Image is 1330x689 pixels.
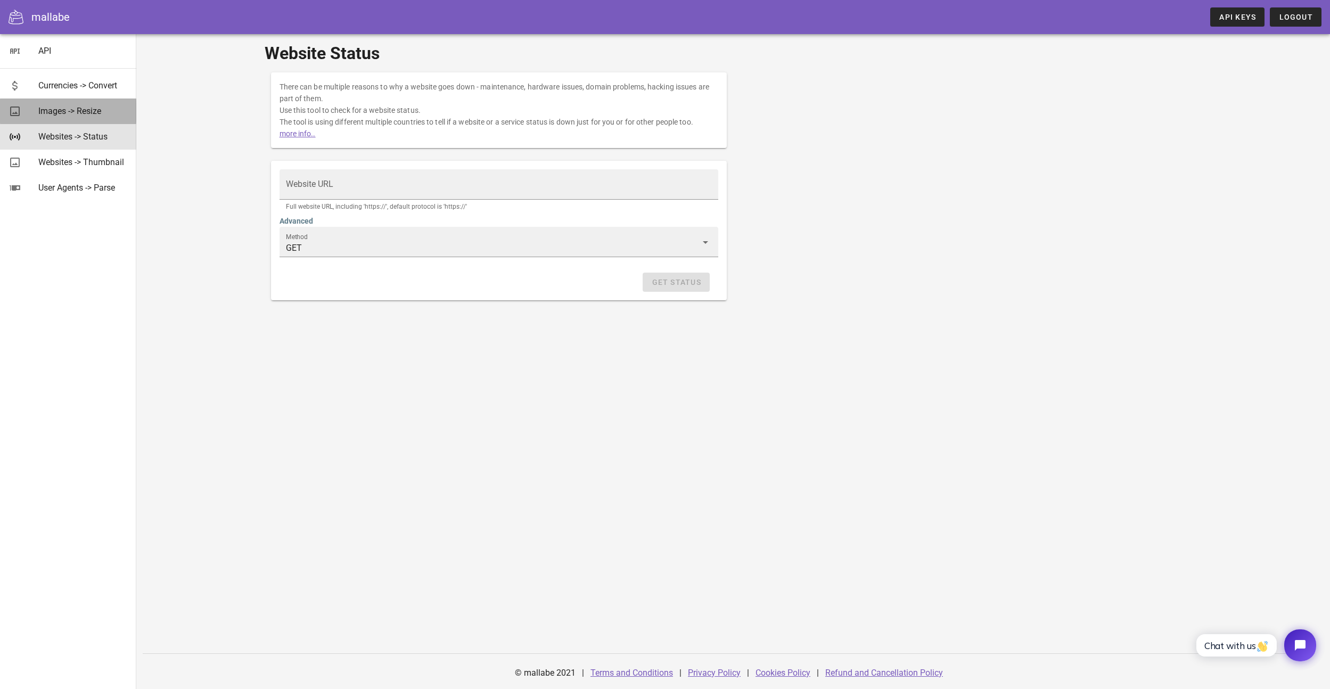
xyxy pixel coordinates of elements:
[286,203,712,210] div: Full website URL, including 'https://', default protocol is 'https://'
[747,660,749,686] div: |
[38,46,128,56] div: API
[688,668,741,678] a: Privacy Policy
[38,80,128,91] div: Currencies -> Convert
[1278,13,1313,21] span: Logout
[590,668,673,678] a: Terms and Conditions
[679,660,682,686] div: |
[1270,7,1321,27] button: Logout
[271,72,727,148] div: There can be multiple reasons to why a website goes down - maintenance, hardware issues, domain p...
[280,215,719,227] h4: Advanced
[38,132,128,142] div: Websites -> Status
[582,660,584,686] div: |
[1185,620,1325,670] iframe: Tidio Chat
[38,183,128,193] div: User Agents -> Parse
[280,129,316,138] a: more info..
[38,157,128,167] div: Websites -> Thumbnail
[817,660,819,686] div: |
[1219,13,1256,21] span: API Keys
[265,40,1202,66] h1: Website Status
[508,660,582,686] div: © mallabe 2021
[286,233,308,241] label: Method
[31,9,70,25] div: mallabe
[1210,7,1265,27] a: API Keys
[825,668,943,678] a: Refund and Cancellation Policy
[38,106,128,116] div: Images -> Resize
[756,668,810,678] a: Cookies Policy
